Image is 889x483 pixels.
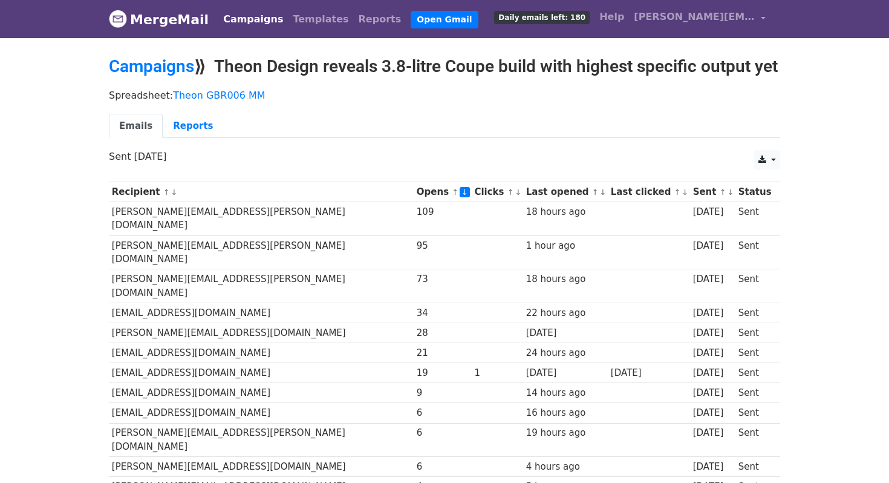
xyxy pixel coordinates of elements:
a: MergeMail [109,7,209,32]
div: 24 hours ago [526,346,605,360]
td: Sent [735,423,774,457]
td: Sent [735,303,774,323]
div: [DATE] [693,326,733,340]
td: Sent [735,403,774,423]
div: 28 [417,326,469,340]
div: 109 [417,205,469,219]
td: [PERSON_NAME][EMAIL_ADDRESS][PERSON_NAME][DOMAIN_NAME] [109,202,414,236]
div: 18 hours ago [526,272,605,286]
span: [PERSON_NAME][EMAIL_ADDRESS][DOMAIN_NAME] [634,10,755,24]
td: [PERSON_NAME][EMAIL_ADDRESS][PERSON_NAME][DOMAIN_NAME] [109,269,414,303]
div: [DATE] [693,406,733,420]
td: [EMAIL_ADDRESS][DOMAIN_NAME] [109,403,414,423]
div: 6 [417,406,469,420]
img: MergeMail logo [109,10,127,28]
td: [EMAIL_ADDRESS][DOMAIN_NAME] [109,383,414,403]
div: 4 hours ago [526,460,605,474]
th: Sent [690,182,735,202]
div: 22 hours ago [526,306,605,320]
p: Spreadsheet: [109,89,780,102]
div: 95 [417,239,469,253]
div: [DATE] [611,366,687,380]
a: ↓ [515,188,521,197]
a: ↓ [171,188,177,197]
div: 6 [417,426,469,440]
a: Reports [163,114,223,139]
a: Emails [109,114,163,139]
th: Opens [414,182,472,202]
td: Sent [735,363,774,383]
div: 6 [417,460,469,474]
div: [DATE] [526,366,605,380]
td: [PERSON_NAME][EMAIL_ADDRESS][DOMAIN_NAME] [109,323,414,343]
td: Sent [735,269,774,303]
a: ↑ [720,188,726,197]
a: Templates [288,7,353,31]
th: Last opened [523,182,608,202]
a: ↑ [592,188,599,197]
td: [EMAIL_ADDRESS][DOMAIN_NAME] [109,303,414,323]
span: Daily emails left: 180 [494,11,590,24]
div: 1 hour ago [526,239,605,253]
div: 19 [417,366,469,380]
a: ↑ [452,188,458,197]
div: [DATE] [693,386,733,400]
a: ↑ [163,188,170,197]
div: 34 [417,306,469,320]
div: [DATE] [693,306,733,320]
td: Sent [735,343,774,363]
td: [PERSON_NAME][EMAIL_ADDRESS][PERSON_NAME][DOMAIN_NAME] [109,235,414,269]
a: ↑ [674,188,681,197]
a: Open Gmail [411,11,478,28]
a: ↑ [507,188,514,197]
a: ↓ [682,188,688,197]
td: Sent [735,383,774,403]
h2: ⟫ Theon Design reveals 3.8-litre Coupe build with highest specific output yet [109,56,780,77]
td: Sent [735,457,774,477]
a: Reports [354,7,406,31]
div: 73 [417,272,469,286]
a: ↓ [600,188,607,197]
a: Campaigns [218,7,288,31]
div: 19 hours ago [526,426,605,440]
a: Daily emails left: 180 [489,5,594,29]
div: [DATE] [693,426,733,440]
div: [DATE] [693,272,733,286]
div: [DATE] [693,460,733,474]
div: 16 hours ago [526,406,605,420]
div: [DATE] [693,205,733,219]
td: Sent [735,202,774,236]
a: ↓ [460,187,470,197]
div: 14 hours ago [526,386,605,400]
th: Last clicked [608,182,690,202]
td: Sent [735,323,774,343]
th: Status [735,182,774,202]
a: Theon GBR006 MM [173,90,265,101]
th: Clicks [472,182,523,202]
div: [DATE] [693,346,733,360]
div: 21 [417,346,469,360]
div: 9 [417,386,469,400]
td: [EMAIL_ADDRESS][DOMAIN_NAME] [109,343,414,363]
div: [DATE] [526,326,605,340]
div: 18 hours ago [526,205,605,219]
td: Sent [735,235,774,269]
td: [PERSON_NAME][EMAIL_ADDRESS][PERSON_NAME][DOMAIN_NAME] [109,423,414,457]
th: Recipient [109,182,414,202]
div: [DATE] [693,366,733,380]
p: Sent [DATE] [109,150,780,163]
div: [DATE] [693,239,733,253]
a: Campaigns [109,56,194,76]
div: 1 [474,366,520,380]
td: [PERSON_NAME][EMAIL_ADDRESS][DOMAIN_NAME] [109,457,414,477]
a: Help [594,5,629,29]
a: ↓ [727,188,734,197]
a: [PERSON_NAME][EMAIL_ADDRESS][DOMAIN_NAME] [629,5,770,33]
td: [EMAIL_ADDRESS][DOMAIN_NAME] [109,363,414,383]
